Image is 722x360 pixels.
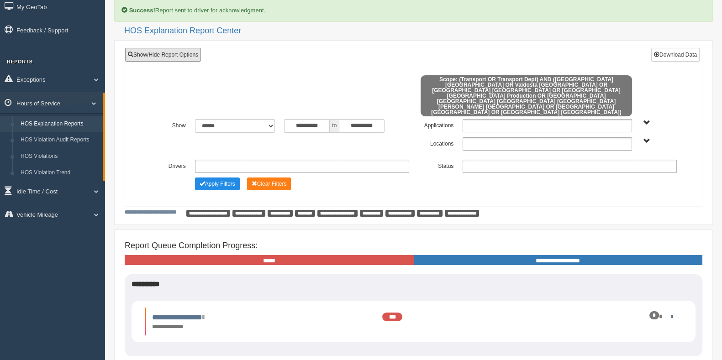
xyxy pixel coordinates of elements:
[247,177,291,190] button: Change Filter Options
[195,177,240,190] button: Change Filter Options
[16,165,103,181] a: HOS Violation Trend
[330,119,339,133] span: to
[414,137,458,148] label: Locations
[16,148,103,165] a: HOS Violations
[16,116,103,132] a: HOS Explanation Reports
[651,48,700,62] button: Download Data
[125,48,201,62] a: Show/Hide Report Options
[421,75,632,116] span: Scope: (Transport OR Transport Dept) AND ([GEOGRAPHIC_DATA] [GEOGRAPHIC_DATA] OR Valdosta [GEOGRA...
[414,160,458,171] label: Status
[124,26,713,36] h2: HOS Explanation Report Center
[145,308,682,335] li: Expand
[414,119,458,130] label: Applications
[146,160,190,171] label: Drivers
[146,119,190,130] label: Show
[16,132,103,148] a: HOS Violation Audit Reports
[125,241,702,250] h4: Report Queue Completion Progress:
[129,7,155,14] b: Success!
